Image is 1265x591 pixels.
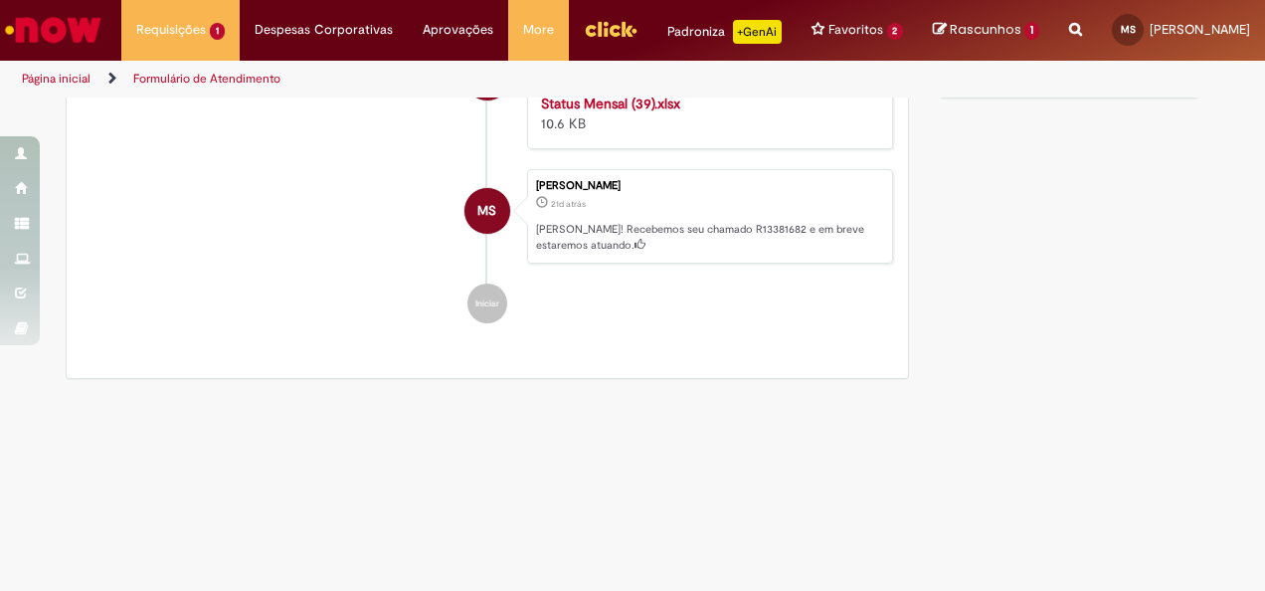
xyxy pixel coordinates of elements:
[933,21,1039,40] a: Rascunhos
[887,23,904,40] span: 2
[1121,23,1136,36] span: MS
[551,198,586,210] span: 21d atrás
[15,61,828,98] ul: Trilhas de página
[464,188,510,234] div: Mauro De Mesquita Silva
[136,20,206,40] span: Requisições
[210,23,225,40] span: 1
[82,169,893,265] li: Mauro De Mesquita Silva
[133,71,280,87] a: Formulário de Atendimento
[667,20,782,44] div: Padroniza
[950,20,1021,39] span: Rascunhos
[22,71,90,87] a: Página inicial
[1150,21,1250,38] span: [PERSON_NAME]
[423,20,493,40] span: Aprovações
[828,20,883,40] span: Favoritos
[477,187,496,235] span: MS
[584,14,637,44] img: click_logo_yellow_360x200.png
[541,95,680,112] a: Status Mensal (39).xlsx
[541,94,872,133] div: 10.6 KB
[733,20,782,44] p: +GenAi
[523,20,554,40] span: More
[551,198,586,210] time: 08/08/2025 13:25:55
[2,10,104,50] img: ServiceNow
[1024,22,1039,40] span: 1
[536,180,882,192] div: [PERSON_NAME]
[255,20,393,40] span: Despesas Corporativas
[536,222,882,253] p: [PERSON_NAME]! Recebemos seu chamado R13381682 e em breve estaremos atuando.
